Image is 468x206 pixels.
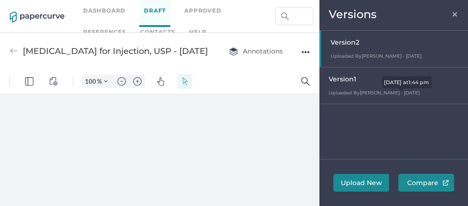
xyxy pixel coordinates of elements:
button: Zoom in [130,6,145,19]
img: default-minus.svg [117,8,126,16]
span: Versions [329,7,377,21]
button: View Controls [46,5,61,20]
a: Contacts [140,27,175,37]
button: Zoom out [114,6,129,19]
input: Set zoom [82,8,97,16]
span: Uploaded By [PERSON_NAME] [DATE] [331,53,422,59]
span: Uploaded By [PERSON_NAME] [DATE] [329,90,420,96]
img: default-select.svg [181,8,189,16]
span: Annotations [229,47,283,55]
div: help [189,27,206,37]
a: Approved [184,6,221,16]
span: % [97,8,102,16]
img: external-link-icon-white.abf14809.svg [443,180,448,186]
div: [MEDICAL_DATA] for Injection, USP - [DATE] [23,42,208,60]
img: back-arrow-grey.72011ae3.svg [10,47,18,55]
button: Panel [22,5,37,20]
img: toolbox-dimple-blue.e8ae5836.svg [395,86,406,91]
span: Version 1 [329,75,356,83]
input: Search Workspace [275,7,313,25]
img: annotation-layers.cc6d0e6b.svg [229,47,238,56]
span: × [451,9,459,17]
button: Upload New [333,174,389,192]
button: Compare [398,174,454,192]
button: Pan [153,5,168,20]
img: default-magnifying-glass.svg [301,8,310,16]
button: Annotations [220,42,292,60]
img: default-viewcontrols.svg [49,8,58,16]
img: default-plus.svg [133,8,142,16]
a: Dashboard [83,6,125,16]
button: Search [298,5,313,20]
div: [DATE] at 1:44 pm [382,76,431,88]
a: References [83,27,126,37]
span: · [403,53,404,59]
button: Select [177,5,192,20]
div: ●●● [301,46,310,59]
img: papercurve-logo-colour.7244d18c.svg [10,12,65,23]
img: search.bf03fe8b.svg [281,13,289,20]
img: default-pan.svg [156,8,165,16]
span: · [401,90,403,96]
img: default-leftsidepanel.svg [25,8,33,16]
span: Compare [407,174,448,191]
button: Zoom Controls [98,6,113,19]
img: chevron.svg [104,10,108,14]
